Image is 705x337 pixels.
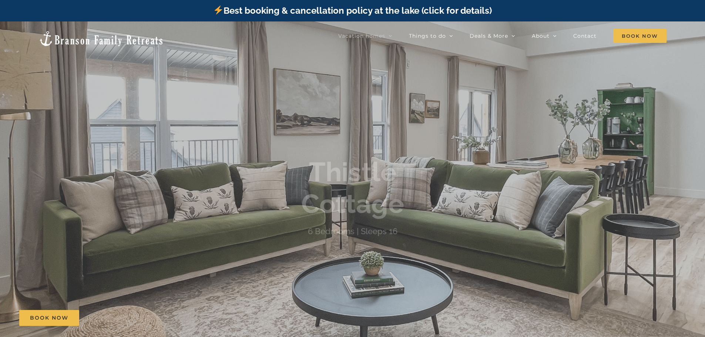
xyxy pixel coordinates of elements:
span: Contact [573,33,597,38]
a: Book Now [19,310,79,326]
a: Contact [573,28,597,43]
img: Branson Family Retreats Logo [38,30,164,47]
img: ⚡️ [214,6,223,14]
nav: Main Menu [338,28,667,43]
span: Things to do [409,33,446,38]
a: Things to do [409,28,453,43]
span: Book Now [30,315,68,321]
span: Vacation homes [338,33,385,38]
h4: 6 Bedrooms | Sleeps 16 [308,226,397,236]
span: About [532,33,550,38]
a: About [532,28,557,43]
a: Best booking & cancellation policy at the lake (click for details) [213,5,491,16]
a: Deals & More [470,28,515,43]
b: Thistle Cottage [301,156,404,219]
span: Deals & More [470,33,508,38]
span: Book Now [613,29,667,43]
a: Vacation homes [338,28,392,43]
